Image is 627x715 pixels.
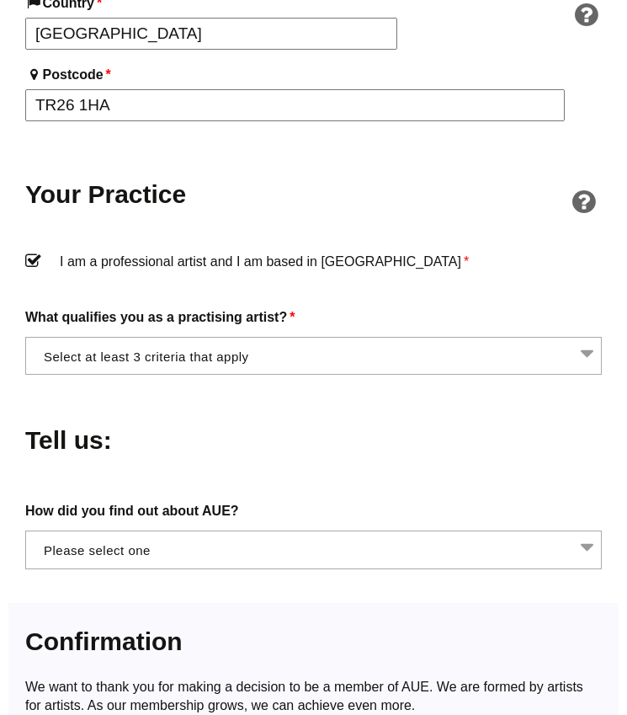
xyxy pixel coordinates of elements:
[25,625,602,658] h2: Confirmation
[25,250,602,273] label: I am a professional artist and I am based in [GEOGRAPHIC_DATA]
[25,424,602,456] h2: Tell us:
[25,63,602,86] label: Postcode
[25,178,602,211] h2: Your Practice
